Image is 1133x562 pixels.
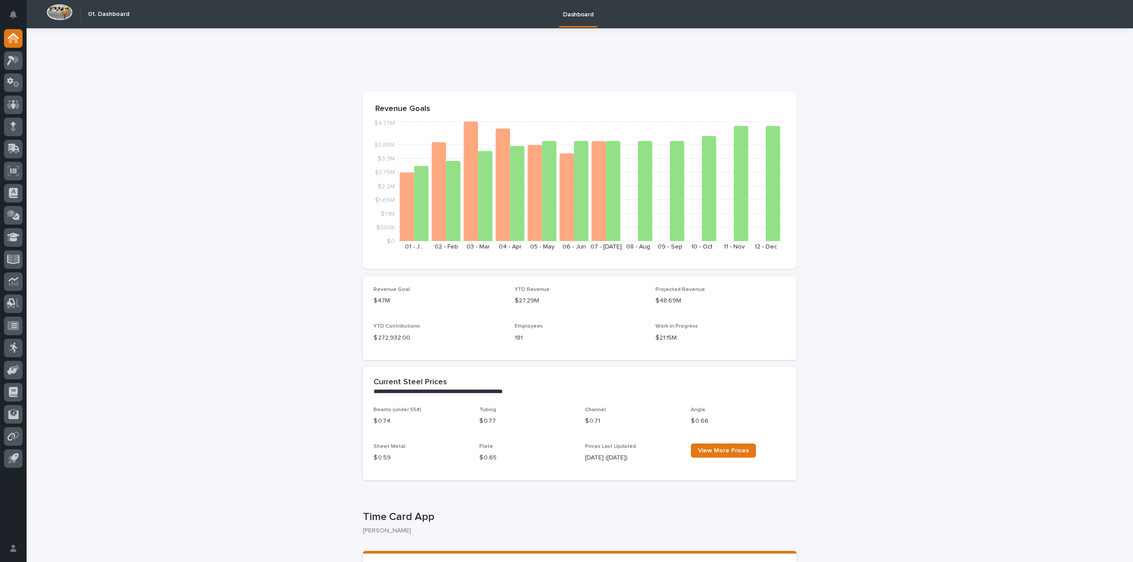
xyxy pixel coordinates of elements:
img: Workspace Logo [46,4,73,20]
text: 12 - Dec [755,244,777,250]
p: $ 0.65 [479,453,574,463]
p: $21.15M [655,333,786,343]
span: View More Prices [698,447,749,454]
p: $ 0.77 [479,417,574,426]
tspan: $2.2M [378,183,395,189]
p: $ 0.59 [374,453,469,463]
p: $ 0.71 [585,417,680,426]
p: $ 0.66 [691,417,786,426]
text: 08 - Aug [626,244,650,250]
p: Revenue Goals [375,104,784,114]
div: Notifications [11,11,23,25]
p: $ 0.74 [374,417,469,426]
span: Employees [515,324,543,329]
text: 04 - Apr [499,244,522,250]
tspan: $2.75M [374,169,395,176]
span: Revenue Goal [374,287,410,292]
span: Sheet Metal [374,444,405,449]
span: Channel [585,407,606,413]
span: Beams (under 55#) [374,407,421,413]
p: $47M [374,296,504,306]
p: [DATE] ([DATE]) [585,453,680,463]
text: 05 - May [530,244,555,250]
tspan: $1.1M [381,210,395,217]
p: [PERSON_NAME] [363,527,790,535]
button: Notifications [4,5,23,24]
span: Prices Last Updated [585,444,636,449]
span: Angle [691,407,705,413]
span: YTD Contributions [374,324,420,329]
text: 07 - [DATE] [590,244,622,250]
text: 01 - J… [405,244,424,250]
span: Plate [479,444,493,449]
span: Projected Revenue [655,287,705,292]
text: 10 - Oct [691,244,713,250]
text: 09 - Sep [658,244,682,250]
tspan: $3.85M [374,142,395,148]
a: View More Prices [691,443,756,458]
h2: 01. Dashboard [88,11,129,18]
tspan: $4.77M [374,120,395,126]
h2: Current Steel Prices [374,378,447,387]
p: $48.69M [655,296,786,306]
p: $27.29M [515,296,645,306]
span: Tubing [479,407,496,413]
tspan: $0 [387,238,395,245]
text: 02 - Feb [435,244,458,250]
p: $ 272,932.00 [374,333,504,343]
span: YTD Revenue [515,287,550,292]
text: 03 - Mar [466,244,490,250]
tspan: $1.65M [375,197,395,203]
tspan: $3.3M [378,156,395,162]
tspan: $550K [376,224,395,230]
p: 181 [515,333,645,343]
span: Work in Progress [655,324,698,329]
p: Time Card App [363,511,793,524]
text: 11 - Nov [724,244,745,250]
text: 06 - Jun [563,244,586,250]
